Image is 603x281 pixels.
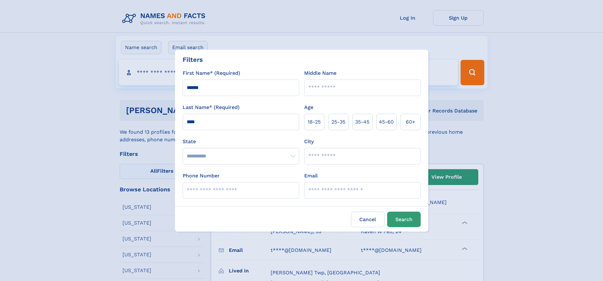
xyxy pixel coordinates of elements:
[379,118,394,126] span: 45‑60
[183,69,240,77] label: First Name* (Required)
[406,118,415,126] span: 60+
[183,55,203,64] div: Filters
[183,138,299,145] label: State
[183,172,220,180] label: Phone Number
[304,104,313,111] label: Age
[304,172,318,180] label: Email
[304,138,314,145] label: City
[304,69,336,77] label: Middle Name
[331,118,345,126] span: 25‑35
[351,212,385,227] label: Cancel
[308,118,321,126] span: 18‑25
[183,104,240,111] label: Last Name* (Required)
[387,212,421,227] button: Search
[355,118,369,126] span: 35‑45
